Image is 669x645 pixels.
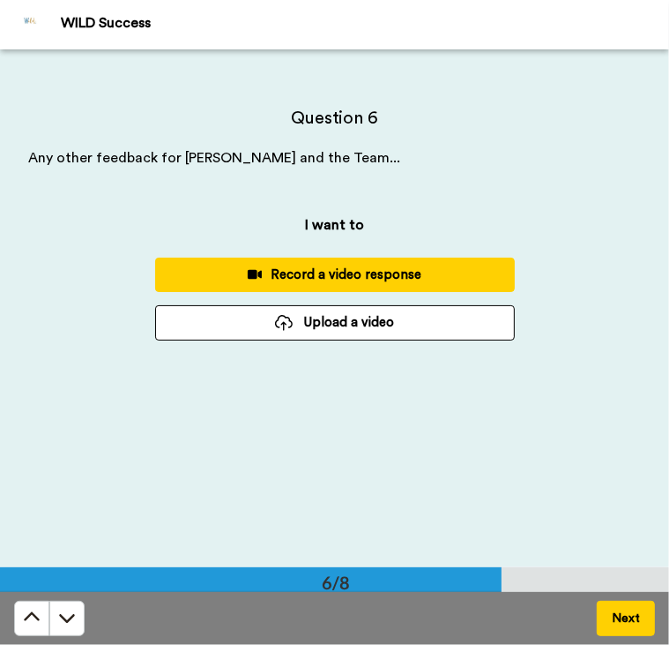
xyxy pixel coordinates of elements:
span: Any other feedback for [PERSON_NAME] and the Team... [28,151,400,165]
p: I want to [305,214,364,236]
div: 6/8 [294,570,379,595]
div: Record a video response [169,266,501,284]
div: WILD Success [61,15,668,32]
button: Next [597,601,655,636]
h4: Question 6 [28,106,641,131]
button: Upload a video [155,305,515,340]
button: Record a video response [155,258,515,292]
img: Profile Image [10,4,52,46]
